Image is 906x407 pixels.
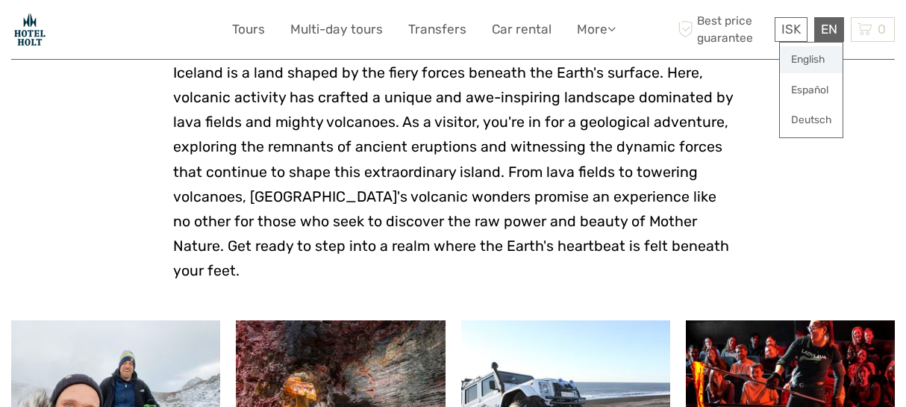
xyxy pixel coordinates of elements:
a: More [577,19,616,40]
a: Deutsch [780,107,843,134]
a: Multi-day tours [290,19,383,40]
a: English [780,46,843,73]
a: Transfers [408,19,466,40]
a: Español [780,77,843,104]
span: 0 [875,22,888,37]
p: We're away right now. Please check back later! [21,26,169,38]
a: Tours [232,19,265,40]
button: Open LiveChat chat widget [172,23,190,41]
img: Hotel Holt [11,11,49,48]
a: Car rental [492,19,552,40]
div: EN [814,17,844,42]
span: Best price guarantee [674,13,771,46]
span: ISK [781,22,801,37]
span: Iceland is a land shaped by the fiery forces beneath the Earth's surface. Here, volcanic activity... [173,64,733,279]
